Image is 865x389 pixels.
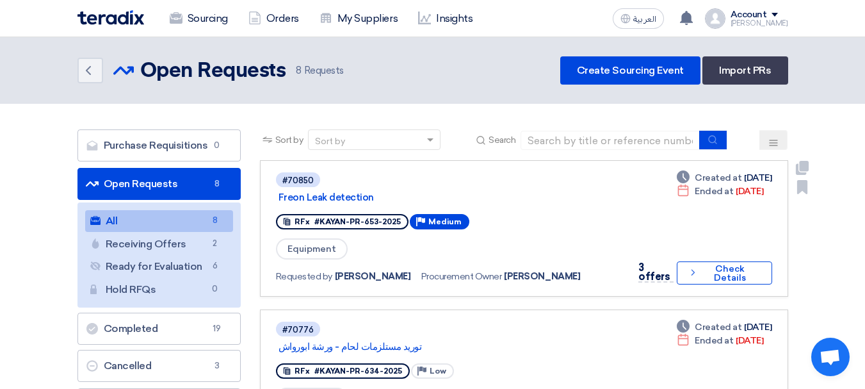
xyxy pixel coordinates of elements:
span: Search [489,133,515,147]
a: Hold RFQs [85,279,233,301]
span: 6 [207,260,223,273]
a: Insights [408,4,483,33]
span: #KAYAN-PR-634-2025 [314,367,402,376]
input: Search by title or reference number [521,131,700,150]
span: RFx [295,217,310,226]
a: توريد مستلزمات لحام - ورشة ابورواش [279,341,599,352]
img: Teradix logo [77,10,144,25]
span: #KAYAN-PR-653-2025 [314,217,401,226]
span: العربية [633,15,656,24]
div: Sort by [315,135,345,148]
span: RFx [295,367,310,376]
span: 8 [296,65,302,76]
span: 3 offers [638,261,670,283]
span: 2 [207,237,223,251]
a: Open chat [811,338,850,376]
div: [DATE] [677,320,772,334]
div: [PERSON_NAME] [731,20,788,27]
span: Ended at [695,185,733,198]
span: Requests [296,63,344,78]
div: #70776 [282,326,314,334]
a: Ready for Evaluation [85,256,233,277]
a: My Suppliers [309,4,408,33]
span: Created at [695,320,741,334]
a: Purchase Requisitions0 [77,129,241,161]
a: All [85,210,233,232]
span: [PERSON_NAME] [504,270,580,283]
a: Cancelled3 [77,350,241,382]
span: 3 [209,360,225,372]
a: Sourcing [159,4,238,33]
div: [DATE] [677,171,772,185]
span: Procurement Owner [421,270,502,283]
span: 8 [207,214,223,228]
span: 0 [207,283,223,296]
span: Medium [428,217,462,226]
div: #70850 [282,176,314,185]
a: Create Sourcing Event [560,56,700,85]
img: profile_test.png [705,8,725,29]
span: 8 [209,178,225,190]
span: Ended at [695,334,733,347]
span: 0 [209,139,225,152]
span: Created at [695,171,741,185]
h2: Open Requests [140,58,286,84]
a: Receiving Offers [85,233,233,255]
a: Orders [238,4,309,33]
button: العربية [613,8,664,29]
div: [DATE] [677,334,763,347]
a: Freon Leak detection [279,192,599,203]
span: Low [430,367,446,376]
a: Open Requests8 [77,168,241,200]
span: 19 [209,322,225,335]
div: Account [731,10,767,21]
a: Import PRs [702,56,788,85]
a: Completed19 [77,313,241,345]
span: Equipment [276,238,348,260]
span: Requested by [276,270,332,283]
div: [DATE] [677,185,763,198]
span: Sort by [275,133,303,147]
button: Check Details [677,261,772,285]
span: [PERSON_NAME] [335,270,411,283]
